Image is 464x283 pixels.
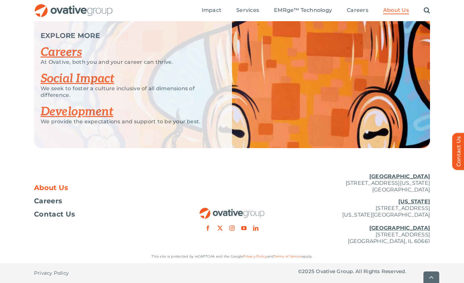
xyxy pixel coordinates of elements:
[383,7,409,14] a: About Us
[274,7,332,14] a: EMRge™ Technology
[274,254,302,259] a: Terms of Service
[302,268,315,274] span: 2025
[41,59,215,65] p: At Ovative, both you and your career can thrive.
[236,7,259,14] a: Services
[41,71,114,86] a: Social Impact
[229,225,235,231] a: instagram
[398,198,430,205] u: [US_STATE]
[424,7,430,14] a: Search
[241,225,247,231] a: youtube
[298,173,430,193] p: [STREET_ADDRESS][US_STATE] [GEOGRAPHIC_DATA]
[34,184,68,191] span: About Us
[41,45,82,60] a: Careers
[41,104,113,119] a: Development
[41,118,215,125] p: We provide the expectations and support to be your best.
[34,253,430,260] p: This site is protected by reCAPTCHA and the Google and apply.
[369,173,430,180] u: [GEOGRAPHIC_DATA]
[205,225,211,231] a: facebook
[34,184,166,191] a: About Us
[298,268,430,275] p: © Ovative Group. All Rights Reserved.
[34,263,166,283] nav: Footer - Privacy Policy
[298,198,430,245] p: [STREET_ADDRESS] [US_STATE][GEOGRAPHIC_DATA] [STREET_ADDRESS] [GEOGRAPHIC_DATA], IL 60661
[243,254,267,259] a: Privacy Policy
[369,225,430,231] u: [GEOGRAPHIC_DATA]
[34,3,113,10] a: OG_Full_horizontal_RGB
[217,225,223,231] a: twitter
[202,7,221,14] a: Impact
[34,211,75,218] span: Contact Us
[34,198,62,204] span: Careers
[41,85,215,99] p: We seek to foster a culture inclusive of all dimensions of difference.
[34,270,69,276] span: Privacy Policy
[41,32,215,39] p: EXPLORE MORE
[34,211,166,218] a: Contact Us
[34,263,69,283] a: Privacy Policy
[34,184,166,218] nav: Footer Menu
[253,225,258,231] a: linkedin
[34,198,166,204] a: Careers
[199,207,265,213] a: OG_Full_horizontal_RGB
[347,7,368,14] a: Careers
